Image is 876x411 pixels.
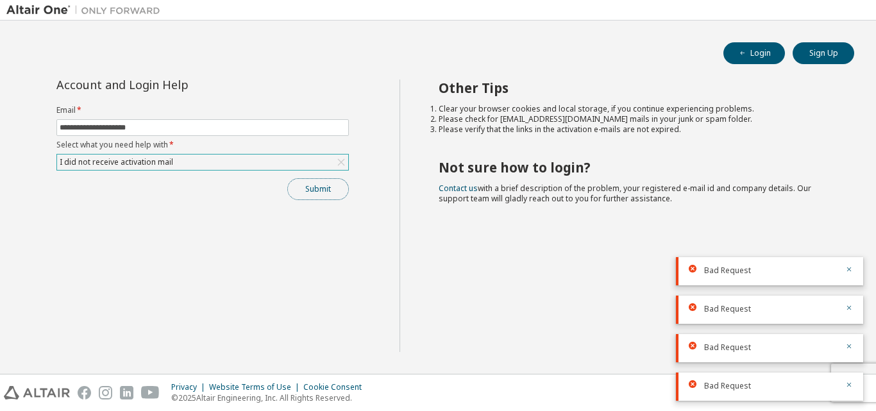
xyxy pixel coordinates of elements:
[439,183,478,194] a: Contact us
[704,381,751,391] span: Bad Request
[58,155,175,169] div: I did not receive activation mail
[439,80,832,96] h2: Other Tips
[439,183,811,204] span: with a brief description of the problem, your registered e-mail id and company details. Our suppo...
[439,114,832,124] li: Please check for [EMAIL_ADDRESS][DOMAIN_NAME] mails in your junk or spam folder.
[793,42,854,64] button: Sign Up
[704,265,751,276] span: Bad Request
[439,159,832,176] h2: Not sure how to login?
[78,386,91,399] img: facebook.svg
[171,382,209,392] div: Privacy
[141,386,160,399] img: youtube.svg
[6,4,167,17] img: Altair One
[99,386,112,399] img: instagram.svg
[723,42,785,64] button: Login
[439,124,832,135] li: Please verify that the links in the activation e-mails are not expired.
[704,304,751,314] span: Bad Request
[57,155,348,170] div: I did not receive activation mail
[303,382,369,392] div: Cookie Consent
[56,80,291,90] div: Account and Login Help
[56,140,349,150] label: Select what you need help with
[209,382,303,392] div: Website Terms of Use
[4,386,70,399] img: altair_logo.svg
[56,105,349,115] label: Email
[704,342,751,353] span: Bad Request
[120,386,133,399] img: linkedin.svg
[171,392,369,403] p: © 2025 Altair Engineering, Inc. All Rights Reserved.
[287,178,349,200] button: Submit
[439,104,832,114] li: Clear your browser cookies and local storage, if you continue experiencing problems.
